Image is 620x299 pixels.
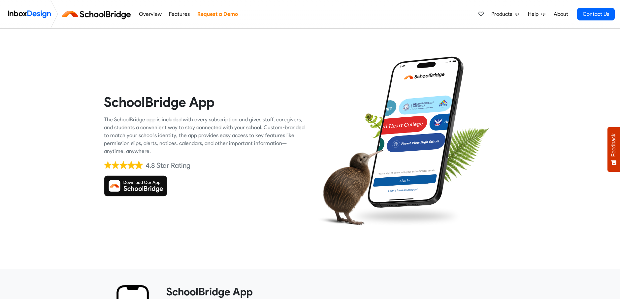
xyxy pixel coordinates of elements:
div: The SchoolBridge app is included with every subscription and gives staff, caregivers, and student... [104,116,305,155]
heading: SchoolBridge App [104,94,305,110]
span: Feedback [611,134,617,157]
img: kiwi_bird.png [315,143,383,231]
img: schoolbridge logo [61,6,135,22]
a: Request a Demo [195,8,240,21]
a: Products [489,8,522,21]
a: Contact Us [577,8,615,20]
span: Products [491,10,515,18]
img: phone.png [363,56,469,208]
heading: SchoolBridge App [166,285,511,298]
a: Overview [137,8,163,21]
button: Feedback - Show survey [607,127,620,172]
img: shadow.png [349,204,463,228]
img: Download SchoolBridge App [104,175,167,196]
a: Features [167,8,192,21]
a: Help [525,8,548,21]
div: 4.8 Star Rating [146,161,190,170]
span: Help [528,10,541,18]
a: About [552,8,570,21]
